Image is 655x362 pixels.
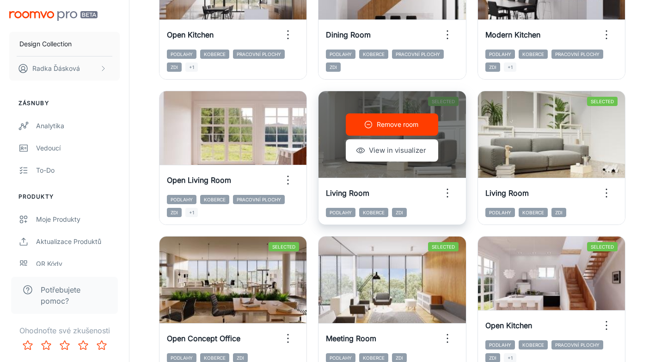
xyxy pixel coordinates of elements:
div: Vedoucí [36,143,120,153]
span: Podlahy [167,50,196,59]
h6: Open Concept Office [167,333,240,344]
button: Remove room [346,113,438,136]
h6: Open Living Room [167,175,231,186]
span: Koberce [200,50,229,59]
div: QR kódy [36,259,120,269]
span: Pracovní plochy [551,340,603,350]
span: +1 [185,208,198,217]
h6: Meeting Room [326,333,376,344]
button: Rate 1 star [18,336,37,355]
span: Zdi [551,208,566,217]
button: Design Collection [9,32,120,56]
span: Zdi [167,62,182,72]
img: Roomvo PRO Beta [9,11,98,21]
button: Rate 4 star [74,336,92,355]
span: Pracovní plochy [233,195,285,204]
span: +1 [185,62,198,72]
p: Radka Ďásková [32,63,80,74]
h6: Open Kitchen [485,320,532,331]
span: Selected [269,242,299,251]
span: Zdi [326,62,341,72]
span: Podlahy [167,195,196,204]
div: Moje produkty [36,214,120,225]
div: To-do [36,165,120,175]
span: Podlahy [485,50,515,59]
span: Zdi [167,208,182,217]
button: Rate 3 star [55,336,74,355]
p: Ohodnoťte své zkušenosti [7,325,122,336]
h6: Open Kitchen [167,29,214,40]
button: View in visualizer [346,139,438,162]
button: Rate 2 star [37,336,55,355]
span: Selected [587,97,618,106]
span: Koberce [200,195,229,204]
span: Zdi [485,62,500,72]
span: Podlahy [326,50,355,59]
h6: Dining Room [326,29,371,40]
div: Analytika [36,121,120,131]
p: Remove room [377,119,418,130]
button: Radka Ďásková [9,56,120,81]
span: Selected [428,242,459,251]
span: Podlahy [326,208,355,217]
span: Pracovní plochy [233,50,285,59]
span: Podlahy [485,340,515,350]
button: Rate 5 star [92,336,111,355]
span: Pracovní plochy [551,50,603,59]
span: +1 [504,62,516,72]
span: Koberce [519,208,548,217]
span: Koberce [519,50,548,59]
p: Design Collection [19,39,72,49]
span: Koberce [359,50,388,59]
span: Potřebujete pomoc? [41,284,107,306]
h6: Living Room [485,187,529,199]
span: Selected [587,242,618,251]
span: Pracovní plochy [392,50,444,59]
h6: Living Room [326,187,369,199]
h6: Modern Kitchen [485,29,540,40]
span: Zdi [392,208,407,217]
div: Aktualizace produktů [36,237,120,247]
span: Koberce [359,208,388,217]
span: Podlahy [485,208,515,217]
span: Koberce [519,340,548,350]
